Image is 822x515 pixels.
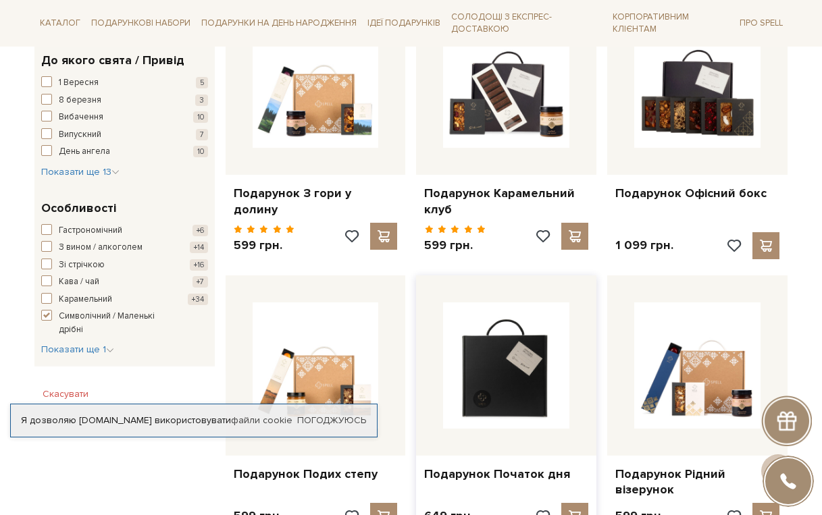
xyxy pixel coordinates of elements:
span: Показати ще 1 [41,344,114,355]
button: Показати ще 1 [41,343,114,356]
a: файли cookie [231,414,292,426]
span: 3 [195,94,208,106]
a: Погоджуюсь [297,414,366,427]
button: Зі стрічкою +16 [41,259,208,272]
button: Кава / чай +7 [41,275,208,289]
span: 5 [196,77,208,88]
span: З вином / алкоголем [59,241,143,254]
button: 1 Вересня 5 [41,76,208,90]
button: Карамельний +34 [41,293,208,306]
span: +16 [190,259,208,271]
span: Подарункові набори [86,13,196,34]
a: Подарунок З гори у долину [234,186,398,217]
button: Випускний 7 [41,128,208,142]
span: +14 [190,242,208,253]
span: 8 березня [59,94,101,107]
span: Зі стрічкою [59,259,105,272]
img: Подарунок Початок дня [443,302,569,429]
span: Карамельний [59,293,112,306]
button: З вином / алкоголем +14 [41,241,208,254]
button: Показати ще 13 [41,165,120,179]
span: Кава / чай [59,275,99,289]
button: Скасувати [34,383,97,405]
span: +34 [188,294,208,305]
a: Корпоративним клієнтам [607,5,734,40]
span: Каталог [34,13,86,34]
p: 1 099 грн. [615,238,673,253]
span: Випускний [59,128,101,142]
button: 8 березня 3 [41,94,208,107]
button: Гастрономічний +6 [41,224,208,238]
span: Подарунки на День народження [196,13,362,34]
button: Символічний / Маленькі дрібні [41,310,208,336]
a: Подарунок Офісний бокс [615,186,779,201]
span: До якого свята / Привід [41,51,184,70]
span: Ідеї подарунків [362,13,446,34]
span: 1 Вересня [59,76,99,90]
span: Показати ще 13 [41,166,120,178]
span: Гастрономічний [59,224,122,238]
p: 599 грн. [234,238,295,253]
span: Символічний / Маленькі дрібні [59,310,171,336]
a: Подарунок Подих степу [234,466,398,482]
span: Вибачення [59,111,103,124]
a: Солодощі з експрес-доставкою [446,5,607,40]
button: День ангела 10 [41,145,208,159]
div: Я дозволяю [DOMAIN_NAME] використовувати [11,414,377,427]
span: +6 [192,225,208,236]
a: Подарунок Початок дня [424,466,588,482]
span: День ангела [59,145,110,159]
span: Особливості [41,199,116,217]
a: Подарунок Карамельний клуб [424,186,588,217]
a: Подарунок Рідний візерунок [615,466,779,498]
span: Про Spell [734,13,788,34]
span: 10 [193,111,208,123]
p: 599 грн. [424,238,486,253]
span: 10 [193,146,208,157]
span: 7 [196,129,208,140]
button: Вибачення 10 [41,111,208,124]
span: +7 [192,276,208,288]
